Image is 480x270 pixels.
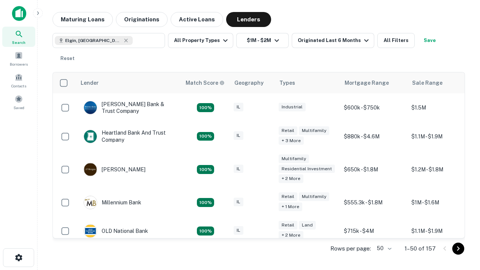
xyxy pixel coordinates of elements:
th: Capitalize uses an advanced AI algorithm to match your search with the best lender. The match sco... [181,72,230,93]
a: Search [2,27,35,47]
span: Contacts [11,83,26,89]
button: Save your search to get updates of matches that match your search criteria. [418,33,442,48]
td: $1.1M - $1.9M [408,217,475,245]
button: Originations [116,12,168,27]
div: Sale Range [412,78,442,87]
div: Retail [279,192,297,201]
button: Reset [55,51,79,66]
div: [PERSON_NAME] [84,163,145,176]
button: Lenders [226,12,271,27]
h6: Match Score [186,79,223,87]
button: All Filters [377,33,415,48]
div: IL [234,226,243,235]
div: Originated Last 6 Months [298,36,371,45]
img: picture [84,163,97,176]
div: Matching Properties: 23, hasApolloMatch: undefined [197,165,214,174]
div: Land [299,221,316,229]
div: Retail [279,221,297,229]
th: Types [275,72,340,93]
div: IL [234,198,243,206]
div: IL [234,103,243,111]
button: $1M - $2M [236,33,289,48]
div: Heartland Bank And Trust Company [84,129,174,143]
div: Multifamily [299,126,329,135]
img: picture [84,101,97,114]
td: $1.2M - $1.8M [408,151,475,189]
td: $1M - $1.6M [408,188,475,217]
th: Sale Range [408,72,475,93]
td: $555.3k - $1.8M [340,188,408,217]
div: Types [279,78,295,87]
div: Residential Investment [279,165,335,173]
p: 1–50 of 157 [405,244,436,253]
th: Geography [230,72,275,93]
div: Industrial [279,103,306,111]
img: picture [84,225,97,237]
div: Mortgage Range [345,78,389,87]
div: Capitalize uses an advanced AI algorithm to match your search with the best lender. The match sco... [186,79,225,87]
iframe: Chat Widget [442,186,480,222]
div: Multifamily [279,154,309,163]
a: Contacts [2,70,35,90]
div: OLD National Bank [84,224,148,238]
div: Matching Properties: 22, hasApolloMatch: undefined [197,226,214,235]
div: IL [234,165,243,173]
a: Borrowers [2,48,35,69]
img: capitalize-icon.png [12,6,26,21]
div: Millennium Bank [84,196,141,209]
div: Multifamily [299,192,329,201]
div: [PERSON_NAME] Bank & Trust Company [84,101,174,114]
span: Saved [13,105,24,111]
td: $650k - $1.8M [340,151,408,189]
td: $715k - $4M [340,217,408,245]
span: Borrowers [10,61,28,67]
span: Search [12,39,25,45]
div: IL [234,131,243,140]
td: $1.5M [408,93,475,122]
span: Elgin, [GEOGRAPHIC_DATA], [GEOGRAPHIC_DATA] [65,37,121,44]
div: Matching Properties: 16, hasApolloMatch: undefined [197,198,214,207]
div: + 3 more [279,136,304,145]
button: All Property Types [168,33,233,48]
div: + 1 more [279,202,302,211]
img: picture [84,130,97,143]
th: Lender [76,72,181,93]
td: $600k - $750k [340,93,408,122]
div: + 2 more [279,174,303,183]
button: Go to next page [452,243,464,255]
div: Geography [234,78,264,87]
img: picture [84,196,97,209]
button: Originated Last 6 Months [292,33,374,48]
div: Retail [279,126,297,135]
div: Matching Properties: 20, hasApolloMatch: undefined [197,132,214,141]
div: + 2 more [279,231,303,240]
div: Matching Properties: 28, hasApolloMatch: undefined [197,103,214,112]
td: $1.1M - $1.9M [408,122,475,150]
button: Maturing Loans [52,12,113,27]
p: Rows per page: [330,244,371,253]
th: Mortgage Range [340,72,408,93]
td: $880k - $4.6M [340,122,408,150]
button: Active Loans [171,12,223,27]
a: Saved [2,92,35,112]
div: Lender [81,78,99,87]
div: 50 [374,243,393,254]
